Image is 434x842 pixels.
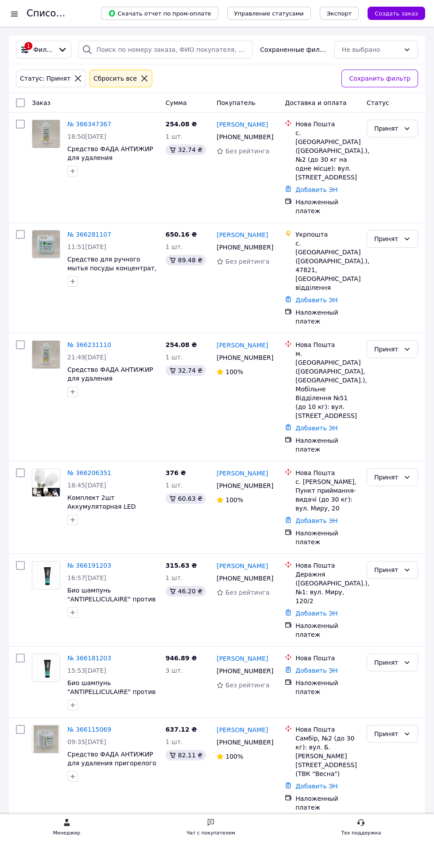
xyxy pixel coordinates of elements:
img: Фото товару [34,725,58,753]
div: 46.20 ₴ [166,586,206,596]
a: Фото товару [32,654,60,682]
img: Фото товару [32,230,60,258]
a: № 366206351 [67,469,111,476]
div: Статус: Принят [18,74,72,83]
div: Тех поддержка [341,829,381,838]
span: 1 шт. [166,133,183,140]
span: 1 шт. [166,738,183,745]
div: Наложенный платеж [295,198,360,215]
div: Наложенный платеж [295,308,360,326]
div: м. [GEOGRAPHIC_DATA] ([GEOGRAPHIC_DATA], [GEOGRAPHIC_DATA].), Мобільне Відділення №51 (до 10 кг):... [295,349,360,420]
span: 16:57[DATE] [67,574,106,581]
a: Добавить ЭН [295,517,337,524]
span: [PHONE_NUMBER] [217,133,273,140]
div: 89.48 ₴ [166,255,206,265]
span: [PHONE_NUMBER] [217,739,273,746]
div: Нова Пошта [295,561,360,570]
a: Средство для ручного мытья посуды концентрат, профессиональный органический ФАДА посуда, FADA TAB... [67,256,156,298]
span: 650.16 ₴ [166,231,197,238]
span: Сохраненные фильтры: [260,45,327,54]
a: № 366115069 [67,726,111,733]
div: Нова Пошта [295,725,360,734]
a: Фото товару [32,561,60,589]
div: Принят [374,124,400,133]
span: Без рейтинга [225,258,269,265]
span: Заказ [32,99,50,106]
span: 254.08 ₴ [166,121,197,128]
span: 637.12 ₴ [166,726,197,733]
img: Фото товару [32,655,60,681]
a: № 366231110 [67,341,111,348]
span: Доставка и оплата [285,99,346,106]
span: [PHONE_NUMBER] [217,244,273,251]
span: Покупатель [217,99,256,106]
span: Скачать отчет по пром-оплате [108,9,211,17]
img: Фото товару [32,120,60,148]
div: Нова Пошта [295,468,360,477]
a: Био шампунь "АNTIPELLICULAIRE" против перхоти серии DR.BLAUMANN COSMÉTIQUE, 250 МЛ [67,679,156,722]
div: 32.74 ₴ [166,365,206,376]
img: Фото товару [32,562,60,588]
span: [PHONE_NUMBER] [217,482,273,489]
a: Создать заказ [359,9,425,16]
span: 100% [225,496,243,503]
span: Без рейтинга [225,682,269,689]
span: [PHONE_NUMBER] [217,667,273,674]
span: Статус [367,99,389,106]
a: Добавить ЭН [295,296,337,304]
div: Деражня ([GEOGRAPHIC_DATA].), №1: вул. Миру, 120/2 [295,570,360,605]
span: 376 ₴ [166,469,186,476]
img: Фото товару [32,341,60,368]
span: Средство ФАДА АНТИЖИР для удаления пригоревшего жира профессиональное органическое ,1л [67,145,153,188]
a: № 366347367 [67,121,111,128]
span: 1 шт. [166,243,183,250]
button: Создать заказ [368,7,425,20]
span: 100% [225,753,243,760]
span: 11:51[DATE] [67,243,106,250]
a: Добавить ЭН [295,186,337,193]
div: 60.63 ₴ [166,493,206,504]
button: Экспорт [320,7,359,20]
a: № 366281107 [67,231,111,238]
span: Экспорт [327,10,352,17]
span: Сумма [166,99,187,106]
a: Био шампунь "АNTIPELLICULAIRE" против перхоти серии DR.BLAUMANN COSMÉTIQUE, 250 МЛ [67,587,156,629]
span: 15:53[DATE] [67,667,106,674]
span: 254.08 ₴ [166,341,197,348]
span: 18:50[DATE] [67,133,106,140]
button: Скачать отчет по пром-оплате [101,7,218,20]
a: Комплект 2шт Аккумуляторная LED лампочка 20W с цоколем E27 Almina DL-020 / Аварийная лампа с акку... [67,494,150,546]
a: [PERSON_NAME] [217,230,268,239]
span: 100% [225,368,243,375]
a: [PERSON_NAME] [217,120,268,129]
span: [PHONE_NUMBER] [217,575,273,582]
div: с. [GEOGRAPHIC_DATA] ([GEOGRAPHIC_DATA].), 47821, [GEOGRAPHIC_DATA] відділення [295,239,360,292]
a: Добавить ЭН [295,425,337,432]
a: [PERSON_NAME] [217,341,268,350]
span: 1 шт. [166,354,183,361]
a: Средство ФАДА АНТИЖИР для удаления пригорелого жира, профессиональное органическое (FADA ANTI FAT... [67,751,156,793]
span: Сохранить фильтр [349,74,411,83]
a: [PERSON_NAME] [217,725,268,734]
div: Укрпошта [295,230,360,239]
span: 18:45[DATE] [67,482,106,489]
div: Наложенный платеж [295,621,360,639]
div: Не выбрано [342,45,400,55]
div: Принят [374,565,400,575]
span: 21:49[DATE] [67,354,106,361]
div: Чат с покупателем [186,829,235,838]
span: Без рейтинга [225,148,269,155]
div: 82.11 ₴ [166,750,206,760]
span: Без рейтинга [225,589,269,596]
a: Фото товару [32,725,60,753]
div: Самбір, №2 (до 30 кг): вул. Б. [PERSON_NAME][STREET_ADDRESS] (ТВК "Весна") [295,734,360,778]
div: Принят [374,658,400,667]
a: Фото товару [32,468,60,497]
div: Нова Пошта [295,120,360,129]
